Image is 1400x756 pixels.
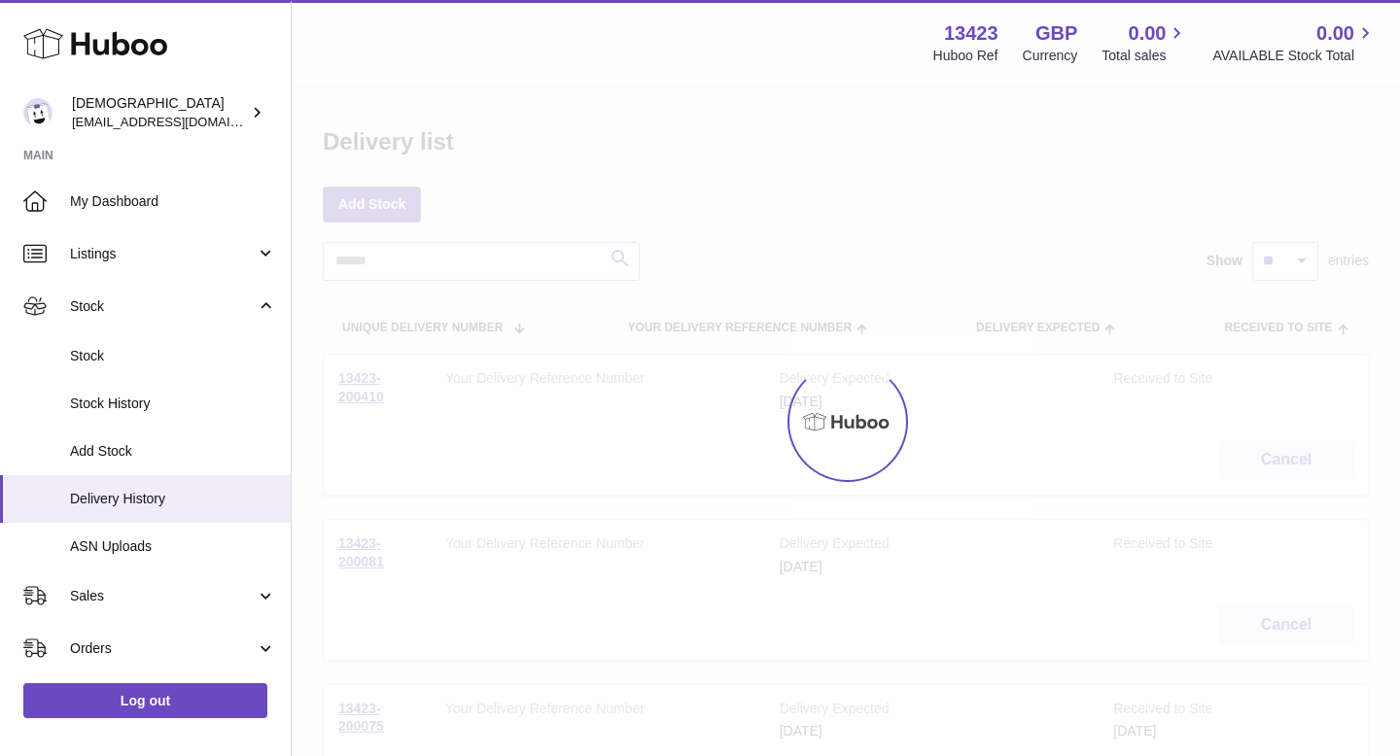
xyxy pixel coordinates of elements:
span: Stock [70,347,276,365]
span: Sales [70,587,256,605]
div: Huboo Ref [933,47,998,65]
strong: 13423 [944,20,998,47]
img: olgazyuz@outlook.com [23,98,52,127]
span: Delivery History [70,490,276,508]
a: 0.00 AVAILABLE Stock Total [1212,20,1377,65]
span: Total sales [1102,47,1188,65]
span: AVAILABLE Stock Total [1212,47,1377,65]
span: 0.00 [1316,20,1354,47]
span: [EMAIL_ADDRESS][DOMAIN_NAME] [72,114,286,129]
span: Listings [70,245,256,263]
div: [DEMOGRAPHIC_DATA] [72,94,247,131]
span: Add Stock [70,442,276,461]
a: Log out [23,683,267,718]
span: My Dashboard [70,192,276,211]
strong: GBP [1035,20,1077,47]
span: Orders [70,639,256,658]
a: 0.00 Total sales [1102,20,1188,65]
span: ASN Uploads [70,537,276,556]
span: Stock [70,297,256,316]
span: 0.00 [1129,20,1167,47]
span: Stock History [70,395,276,413]
div: Currency [1023,47,1078,65]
